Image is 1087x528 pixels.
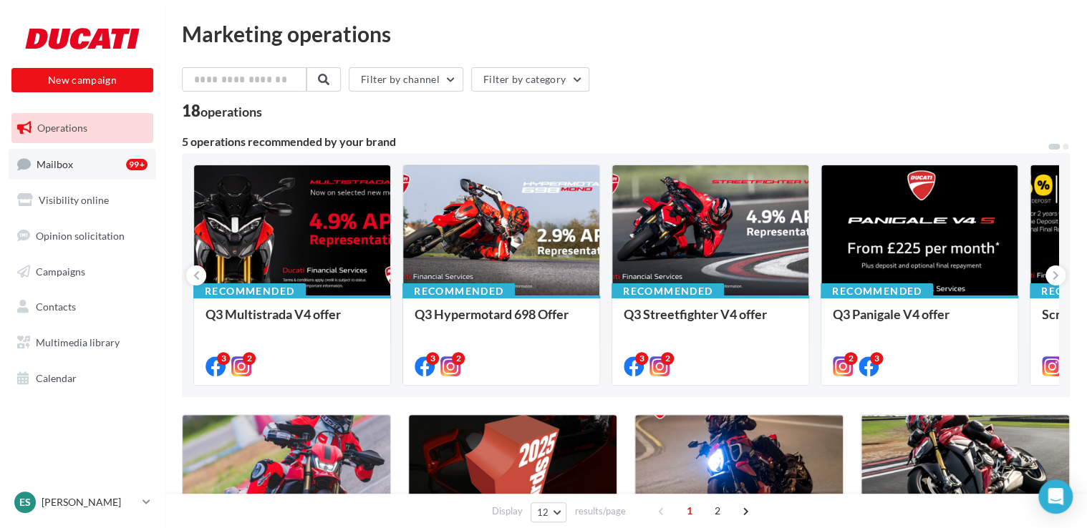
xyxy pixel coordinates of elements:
span: Operations [37,122,87,134]
span: Multimedia library [36,336,120,348]
a: Operations [9,113,156,143]
span: Opinion solicitation [36,230,125,242]
span: Contacts [36,300,76,313]
span: Display [492,504,523,518]
span: 1 [678,499,701,522]
p: [PERSON_NAME] [42,495,137,509]
div: Recommended [193,283,306,299]
span: Campaigns [36,265,85,277]
button: 12 [531,502,567,522]
div: Recommended [821,283,933,299]
div: 2 [452,352,465,365]
div: Q3 Multistrada V4 offer [206,307,379,336]
div: 18 [182,103,262,119]
div: Open Intercom Messenger [1038,479,1073,514]
div: Q3 Panigale V4 offer [833,307,1006,336]
div: Recommended [402,283,515,299]
div: 2 [844,352,857,365]
div: Marketing operations [182,23,1070,44]
span: Mailbox [37,157,73,170]
div: 99+ [126,159,148,170]
div: Recommended [612,283,724,299]
span: 2 [706,499,729,522]
a: Campaigns [9,257,156,287]
span: ES [19,495,31,509]
span: Visibility online [39,194,109,206]
span: Calendar [36,372,77,384]
div: Q3 Streetfighter V4 offer [624,307,797,336]
div: 3 [870,352,883,365]
a: Opinion solicitation [9,221,156,251]
div: operations [201,105,262,118]
button: Filter by channel [349,67,463,92]
a: Visibility online [9,185,156,215]
div: 5 operations recommended by your brand [182,136,1047,147]
div: 2 [243,352,256,365]
a: Contacts [9,292,156,322]
a: Multimedia library [9,328,156,358]
button: New campaign [11,68,153,92]
div: 3 [635,352,648,365]
span: results/page [574,504,625,518]
div: 2 [661,352,674,365]
a: ES [PERSON_NAME] [11,489,153,516]
div: Q3 Hypermotard 698 Offer [415,307,588,336]
div: 3 [426,352,439,365]
a: Calendar [9,363,156,393]
a: Mailbox99+ [9,149,156,180]
span: 12 [537,507,549,518]
div: 3 [217,352,230,365]
button: Filter by category [471,67,589,92]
